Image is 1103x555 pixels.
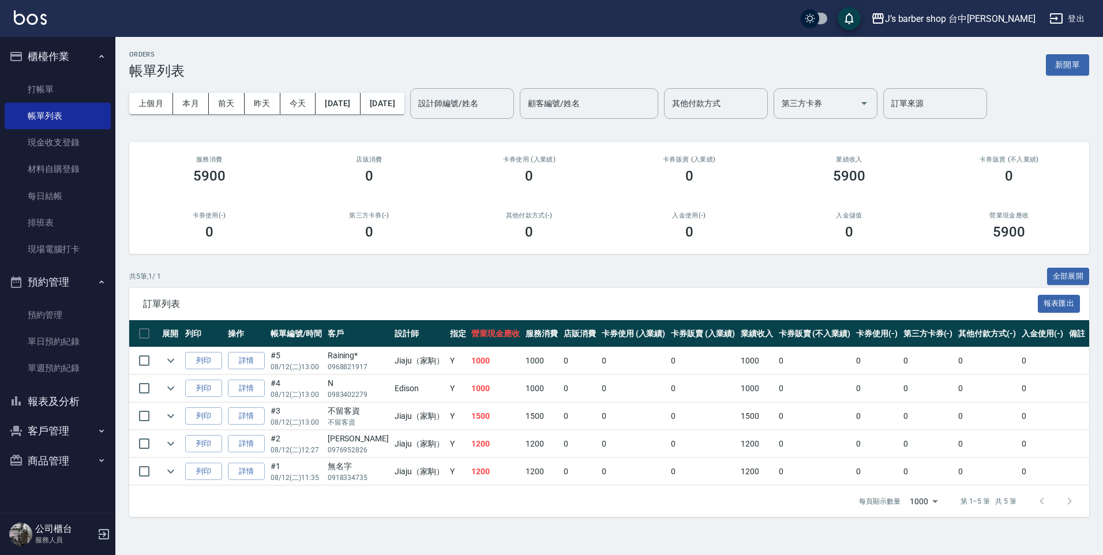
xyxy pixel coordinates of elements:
[943,212,1075,219] h2: 營業現金應收
[468,458,523,485] td: 1200
[365,168,373,184] h3: 0
[185,463,222,481] button: 列印
[1019,403,1066,430] td: 0
[853,347,901,374] td: 0
[468,375,523,402] td: 1000
[901,403,956,430] td: 0
[885,12,1036,26] div: J’s barber shop 台中[PERSON_NAME]
[623,156,755,163] h2: 卡券販賣 (入業績)
[668,458,738,485] td: 0
[5,103,111,129] a: 帳單列表
[325,320,392,347] th: 客戶
[316,93,360,114] button: [DATE]
[205,224,213,240] h3: 0
[185,407,222,425] button: 列印
[365,224,373,240] h3: 0
[1046,59,1089,70] a: 新開單
[225,320,268,347] th: 操作
[468,320,523,347] th: 營業現金應收
[268,375,325,402] td: #4
[523,347,561,374] td: 1000
[905,486,942,517] div: 1000
[961,496,1016,507] p: 第 1–5 筆 共 5 筆
[668,320,738,347] th: 卡券販賣 (入業績)
[5,236,111,262] a: 現場電腦打卡
[783,212,915,219] h2: 入金儲值
[901,458,956,485] td: 0
[35,535,94,545] p: 服務人員
[523,320,561,347] th: 服務消費
[955,320,1019,347] th: 其他付款方式(-)
[159,320,182,347] th: 展開
[668,430,738,457] td: 0
[447,320,469,347] th: 指定
[561,458,599,485] td: 0
[173,93,209,114] button: 本月
[162,463,179,480] button: expand row
[328,433,389,445] div: [PERSON_NAME]
[162,435,179,452] button: expand row
[599,458,669,485] td: 0
[599,320,669,347] th: 卡券使用 (入業績)
[392,458,447,485] td: Jiaju（家駒）
[853,430,901,457] td: 0
[5,209,111,236] a: 排班表
[5,183,111,209] a: 每日結帳
[525,224,533,240] h3: 0
[228,463,265,481] a: 詳情
[738,458,776,485] td: 1200
[271,389,322,400] p: 08/12 (二) 13:00
[182,320,225,347] th: 列印
[993,224,1025,240] h3: 5900
[5,156,111,182] a: 材料自購登錄
[776,347,853,374] td: 0
[185,352,222,370] button: 列印
[955,375,1019,402] td: 0
[599,403,669,430] td: 0
[303,156,435,163] h2: 店販消費
[447,430,469,457] td: Y
[668,347,738,374] td: 0
[5,355,111,381] a: 單週預約紀錄
[523,430,561,457] td: 1200
[738,375,776,402] td: 1000
[129,51,185,58] h2: ORDERS
[845,224,853,240] h3: 0
[280,93,316,114] button: 今天
[361,93,404,114] button: [DATE]
[901,320,956,347] th: 第三方卡券(-)
[5,267,111,297] button: 預約管理
[5,446,111,476] button: 商品管理
[468,403,523,430] td: 1500
[1019,320,1066,347] th: 入金使用(-)
[623,212,755,219] h2: 入金使用(-)
[185,435,222,453] button: 列印
[392,403,447,430] td: Jiaju（家駒）
[268,403,325,430] td: #3
[853,458,901,485] td: 0
[228,407,265,425] a: 詳情
[392,375,447,402] td: Edison
[9,523,32,546] img: Person
[268,458,325,485] td: #1
[5,416,111,446] button: 客戶管理
[738,430,776,457] td: 1200
[738,320,776,347] th: 業績收入
[271,445,322,455] p: 08/12 (二) 12:27
[268,320,325,347] th: 帳單編號/時間
[685,168,693,184] h3: 0
[228,352,265,370] a: 詳情
[525,168,533,184] h3: 0
[271,362,322,372] p: 08/12 (二) 13:00
[685,224,693,240] h3: 0
[955,403,1019,430] td: 0
[447,375,469,402] td: Y
[561,320,599,347] th: 店販消費
[523,458,561,485] td: 1200
[5,387,111,417] button: 報表及分析
[271,417,322,427] p: 08/12 (二) 13:00
[561,403,599,430] td: 0
[1005,168,1013,184] h3: 0
[328,417,389,427] p: 不留客資
[1066,320,1088,347] th: 備註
